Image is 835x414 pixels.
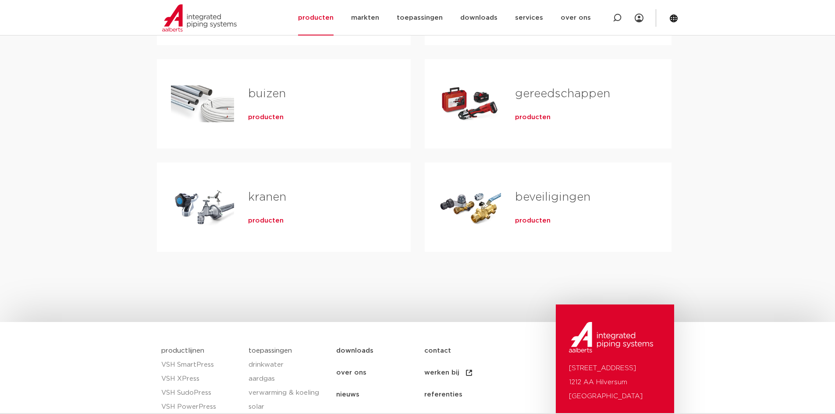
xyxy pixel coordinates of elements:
[515,216,551,225] a: producten
[248,88,286,99] a: buizen
[424,362,512,384] a: werken bij
[569,361,661,403] p: [STREET_ADDRESS] 1212 AA Hilversum [GEOGRAPHIC_DATA]
[336,362,424,384] a: over ons
[249,386,327,400] a: verwarming & koeling
[248,113,284,122] a: producten
[249,347,292,354] a: toepassingen
[424,340,512,362] a: contact
[161,386,240,400] a: VSH SudoPress
[424,384,512,406] a: referenties
[161,400,240,414] a: VSH PowerPress
[515,113,551,122] a: producten
[161,347,204,354] a: productlijnen
[515,88,610,99] a: gereedschappen
[161,372,240,386] a: VSH XPress
[248,216,284,225] a: producten
[249,372,327,386] a: aardgas
[515,191,590,203] a: beveiligingen
[248,191,286,203] a: kranen
[161,358,240,372] a: VSH SmartPress
[336,340,424,362] a: downloads
[249,358,327,372] a: drinkwater
[336,384,424,406] a: nieuws
[249,400,327,414] a: solar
